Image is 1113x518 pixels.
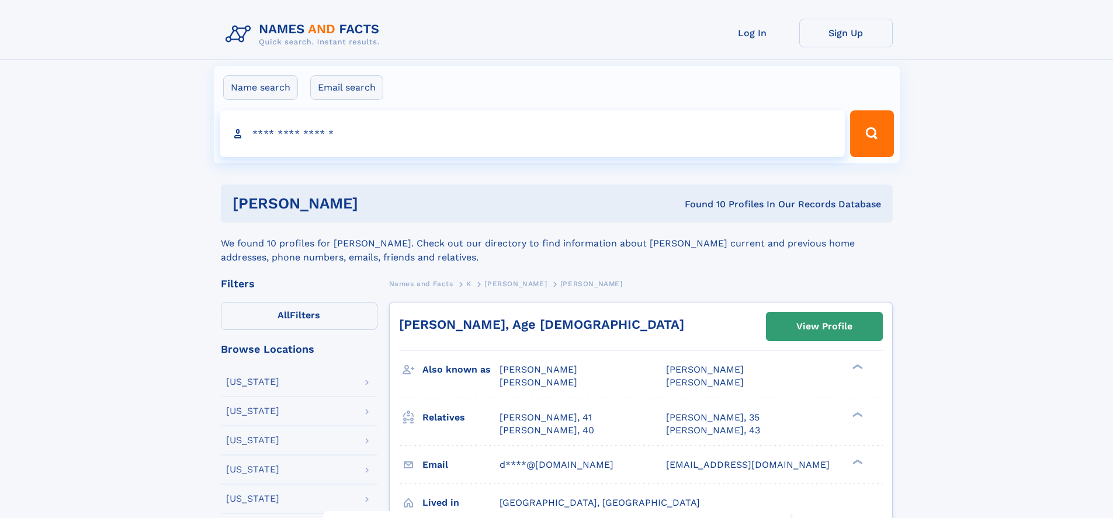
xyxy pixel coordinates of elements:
div: [US_STATE] [226,465,279,474]
div: [US_STATE] [226,436,279,445]
a: K [466,276,471,291]
span: [PERSON_NAME] [560,280,623,288]
h1: [PERSON_NAME] [233,196,522,211]
a: [PERSON_NAME], 43 [666,424,760,437]
a: [PERSON_NAME] [484,276,547,291]
span: [PERSON_NAME] [500,364,577,375]
span: [GEOGRAPHIC_DATA], [GEOGRAPHIC_DATA] [500,497,700,508]
a: [PERSON_NAME], 41 [500,411,592,424]
div: [US_STATE] [226,377,279,387]
h3: Lived in [422,493,500,513]
h3: Email [422,455,500,475]
div: View Profile [796,313,852,340]
div: We found 10 profiles for [PERSON_NAME]. Check out our directory to find information about [PERSON... [221,223,893,265]
div: ❯ [850,458,864,465]
span: [PERSON_NAME] [500,377,577,388]
div: ❯ [850,411,864,418]
span: [PERSON_NAME] [484,280,547,288]
h3: Relatives [422,408,500,427]
span: [PERSON_NAME] [666,377,744,388]
span: All [278,310,290,321]
a: View Profile [767,312,882,340]
a: [PERSON_NAME], 35 [666,411,760,424]
div: Found 10 Profiles In Our Records Database [521,198,881,211]
a: [PERSON_NAME], Age [DEMOGRAPHIC_DATA] [399,317,684,332]
div: Browse Locations [221,344,377,354]
div: Filters [221,279,377,289]
label: Filters [221,302,377,330]
div: [US_STATE] [226,494,279,503]
a: Sign Up [799,19,893,47]
h3: Also known as [422,360,500,380]
label: Email search [310,75,383,100]
a: Names and Facts [389,276,453,291]
span: [PERSON_NAME] [666,364,744,375]
img: Logo Names and Facts [221,19,389,50]
span: [EMAIL_ADDRESS][DOMAIN_NAME] [666,459,830,470]
div: ❯ [850,363,864,371]
a: Log In [706,19,799,47]
div: [US_STATE] [226,406,279,416]
a: [PERSON_NAME], 40 [500,424,594,437]
label: Name search [223,75,298,100]
span: K [466,280,471,288]
button: Search Button [850,110,893,157]
input: search input [220,110,845,157]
